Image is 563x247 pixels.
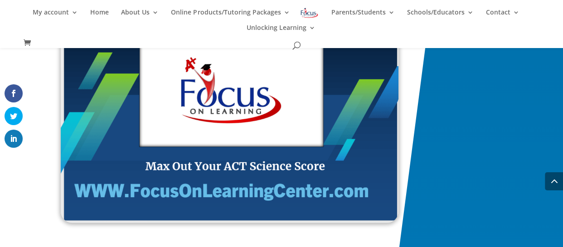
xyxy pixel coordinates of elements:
[90,9,109,24] a: Home
[33,9,78,24] a: My account
[331,9,395,24] a: Parents/Students
[300,6,319,19] img: Focus on Learning
[486,9,519,24] a: Contact
[407,9,474,24] a: Schools/Educators
[61,30,398,223] img: Science Jumpstart Screenshot TPS
[247,24,315,40] a: Unlocking Learning
[121,9,159,24] a: About Us
[61,214,398,225] a: Digital ACT Prep English/Reading Workbook
[171,9,290,24] a: Online Products/Tutoring Packages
